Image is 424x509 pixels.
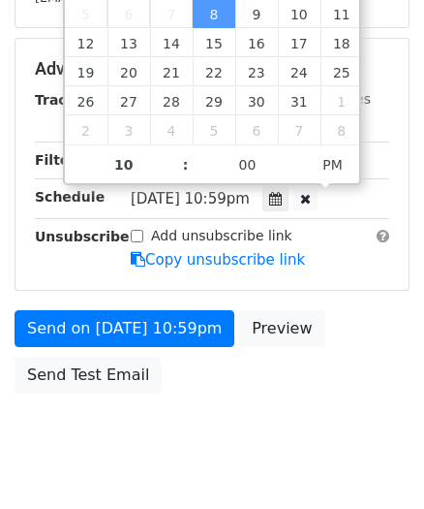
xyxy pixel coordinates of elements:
[239,310,324,347] a: Preview
[320,115,363,144] span: November 8, 2025
[278,115,320,144] span: November 7, 2025
[65,57,107,86] span: October 19, 2025
[65,86,107,115] span: October 26, 2025
[278,86,320,115] span: October 31, 2025
[15,310,234,347] a: Send on [DATE] 10:59pm
[65,145,183,184] input: Hour
[107,28,150,57] span: October 13, 2025
[327,416,424,509] iframe: Chat Widget
[235,28,278,57] span: October 16, 2025
[278,57,320,86] span: October 24, 2025
[107,86,150,115] span: October 27, 2025
[306,145,359,184] span: Click to toggle
[193,28,235,57] span: October 15, 2025
[183,145,189,184] span: :
[150,86,193,115] span: October 28, 2025
[107,57,150,86] span: October 20, 2025
[235,57,278,86] span: October 23, 2025
[193,86,235,115] span: October 29, 2025
[295,89,371,110] label: UTM Codes
[35,92,100,108] strong: Tracking
[193,57,235,86] span: October 22, 2025
[320,86,363,115] span: November 1, 2025
[189,145,307,184] input: Minute
[320,28,363,57] span: October 18, 2025
[235,115,278,144] span: November 6, 2025
[320,57,363,86] span: October 25, 2025
[150,57,193,86] span: October 21, 2025
[107,115,150,144] span: November 3, 2025
[150,28,193,57] span: October 14, 2025
[35,58,389,80] h5: Advanced
[131,251,305,269] a: Copy unsubscribe link
[65,115,107,144] span: November 2, 2025
[15,357,162,394] a: Send Test Email
[35,189,105,205] strong: Schedule
[235,86,278,115] span: October 30, 2025
[35,152,84,168] strong: Filters
[35,229,130,244] strong: Unsubscribe
[131,190,250,207] span: [DATE] 10:59pm
[278,28,320,57] span: October 17, 2025
[65,28,107,57] span: October 12, 2025
[193,115,235,144] span: November 5, 2025
[150,115,193,144] span: November 4, 2025
[327,416,424,509] div: Widget de chat
[151,226,292,246] label: Add unsubscribe link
